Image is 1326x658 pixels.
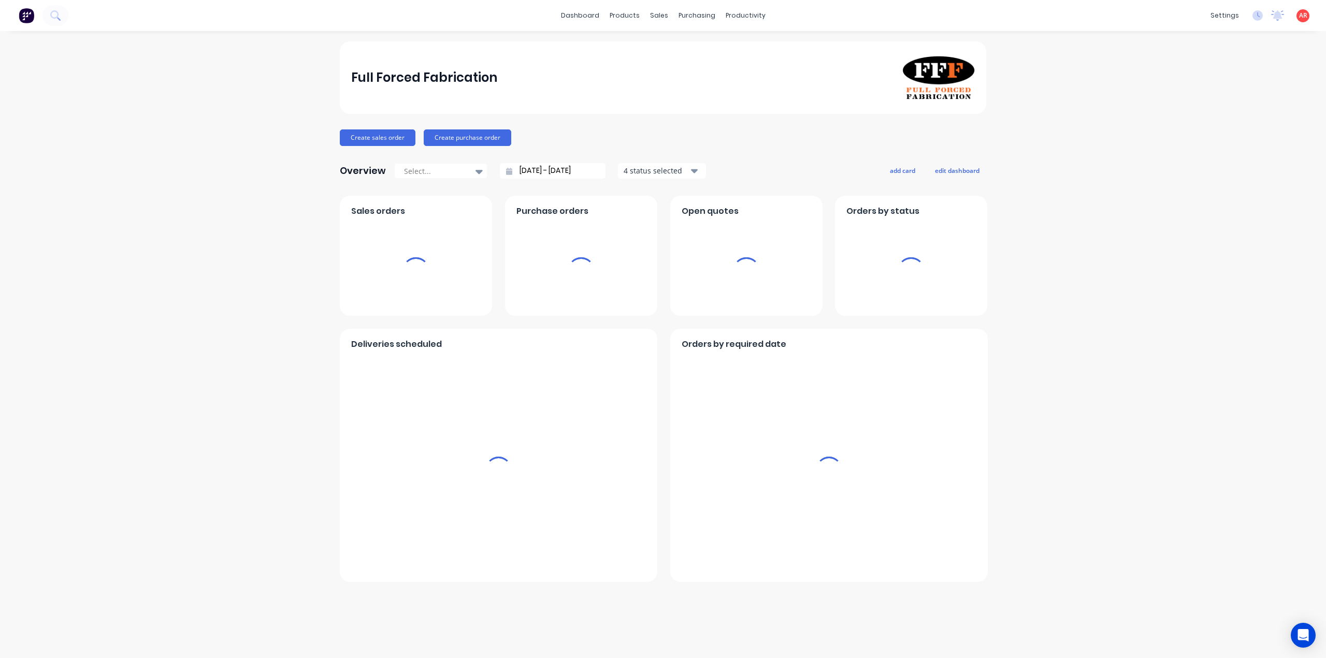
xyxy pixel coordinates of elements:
[645,8,673,23] div: sales
[556,8,604,23] a: dashboard
[351,67,497,88] div: Full Forced Fabrication
[516,205,588,217] span: Purchase orders
[720,8,771,23] div: productivity
[1205,8,1244,23] div: settings
[682,205,739,217] span: Open quotes
[883,164,922,177] button: add card
[928,164,986,177] button: edit dashboard
[424,129,511,146] button: Create purchase order
[618,163,706,179] button: 4 status selected
[351,338,442,350] span: Deliveries scheduled
[624,165,689,176] div: 4 status selected
[19,8,34,23] img: Factory
[351,205,405,217] span: Sales orders
[1291,623,1316,648] div: Open Intercom Messenger
[340,160,386,181] div: Overview
[682,338,786,350] span: Orders by required date
[846,205,919,217] span: Orders by status
[673,8,720,23] div: purchasing
[902,55,975,100] img: Full Forced Fabrication
[604,8,645,23] div: products
[340,129,415,146] button: Create sales order
[1299,11,1307,20] span: AR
